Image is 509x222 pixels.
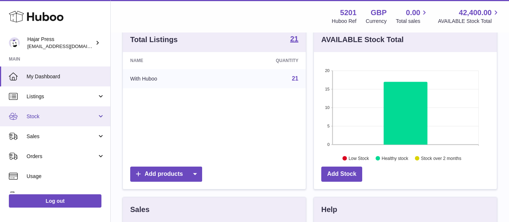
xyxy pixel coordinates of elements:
strong: GBP [371,8,387,18]
div: Hajar Press [27,36,94,50]
span: 0.00 [406,8,420,18]
h3: AVAILABLE Stock Total [321,35,404,45]
span: 42,400.00 [459,8,492,18]
a: 42,400.00 AVAILABLE Stock Total [438,8,500,25]
img: editorial@hajarpress.com [9,37,20,48]
text: Stock over 2 months [421,156,461,161]
strong: 21 [290,35,298,42]
h3: Help [321,205,337,215]
text: 15 [325,87,329,91]
strong: 5201 [340,8,357,18]
a: Add products [130,167,202,182]
span: My Dashboard [27,73,105,80]
h3: Sales [130,205,149,215]
th: Name [123,52,219,69]
span: Sales [27,133,97,140]
a: Add Stock [321,167,362,182]
text: Healthy stock [382,156,409,161]
span: [EMAIL_ADDRESS][DOMAIN_NAME] [27,43,108,49]
span: Stock [27,113,97,120]
a: 21 [290,35,298,44]
span: AVAILABLE Stock Total [438,18,500,25]
div: Currency [366,18,387,25]
text: 0 [327,142,329,147]
td: With Huboo [123,69,219,88]
h3: Total Listings [130,35,178,45]
text: Low Stock [349,156,369,161]
text: 10 [325,105,329,110]
a: 0.00 Total sales [396,8,429,25]
text: 20 [325,68,329,73]
div: Huboo Ref [332,18,357,25]
span: Usage [27,173,105,180]
span: Total sales [396,18,429,25]
span: Listings [27,93,97,100]
a: Log out [9,194,101,208]
a: 21 [292,75,298,82]
span: Orders [27,153,97,160]
text: 5 [327,124,329,128]
th: Quantity [219,52,306,69]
